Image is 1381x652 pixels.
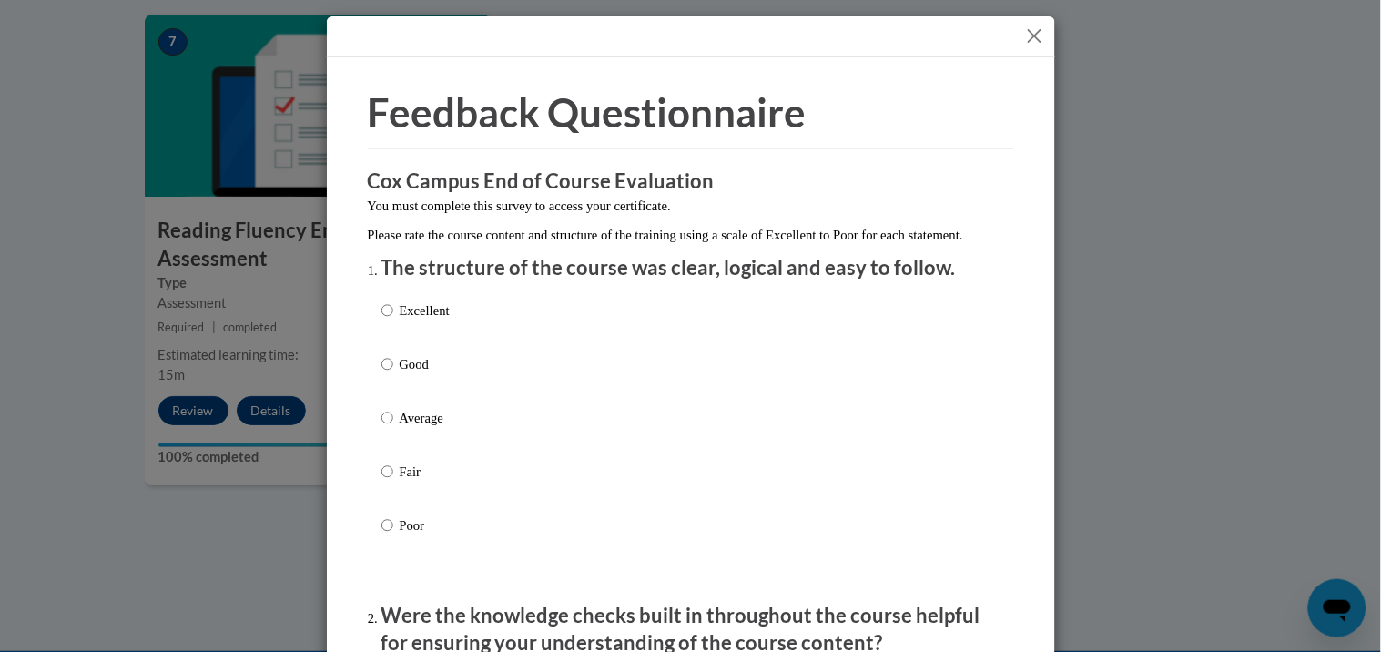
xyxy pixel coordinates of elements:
[381,354,393,374] input: Good
[400,408,450,428] p: Average
[381,408,393,428] input: Average
[368,196,1014,216] p: You must complete this survey to access your certificate.
[381,462,393,482] input: Fair
[400,515,450,535] p: Poor
[368,88,807,136] span: Feedback Questionnaire
[1023,25,1046,47] button: Close
[368,225,1014,245] p: Please rate the course content and structure of the training using a scale of Excellent to Poor f...
[400,462,450,482] p: Fair
[400,301,450,321] p: Excellent
[381,301,393,321] input: Excellent
[381,254,1000,282] p: The structure of the course was clear, logical and easy to follow.
[400,354,450,374] p: Good
[381,515,393,535] input: Poor
[368,168,1014,196] h3: Cox Campus End of Course Evaluation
